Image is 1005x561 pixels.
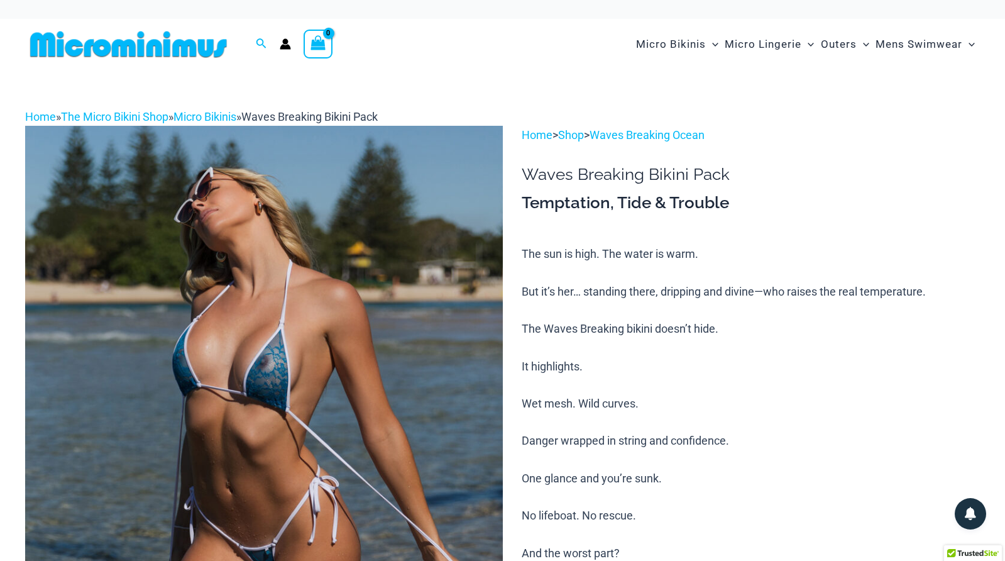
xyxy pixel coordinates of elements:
[590,128,705,142] a: Waves Breaking Ocean
[280,38,291,50] a: Account icon link
[631,23,980,65] nav: Site Navigation
[173,110,236,123] a: Micro Bikinis
[633,25,722,64] a: Micro BikinisMenu ToggleMenu Toggle
[522,126,980,145] p: > >
[558,128,584,142] a: Shop
[61,110,168,123] a: The Micro Bikini Shop
[725,28,801,60] span: Micro Lingerie
[522,165,980,184] h1: Waves Breaking Bikini Pack
[522,192,980,214] h3: Temptation, Tide & Trouble
[25,110,56,123] a: Home
[706,28,718,60] span: Menu Toggle
[522,128,552,142] a: Home
[636,28,706,60] span: Micro Bikinis
[241,110,378,123] span: Waves Breaking Bikini Pack
[857,28,869,60] span: Menu Toggle
[872,25,978,64] a: Mens SwimwearMenu ToggleMenu Toggle
[722,25,817,64] a: Micro LingerieMenu ToggleMenu Toggle
[25,30,232,58] img: MM SHOP LOGO FLAT
[256,36,267,52] a: Search icon link
[876,28,962,60] span: Mens Swimwear
[25,110,378,123] span: » » »
[304,30,332,58] a: View Shopping Cart, empty
[821,28,857,60] span: Outers
[962,28,975,60] span: Menu Toggle
[801,28,814,60] span: Menu Toggle
[818,25,872,64] a: OutersMenu ToggleMenu Toggle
